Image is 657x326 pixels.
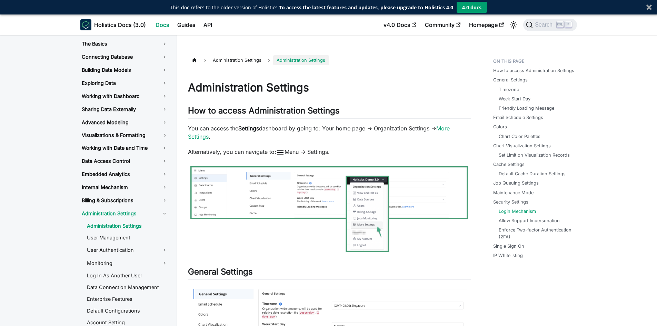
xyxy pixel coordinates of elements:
[76,208,173,219] a: Administration Settings
[94,21,146,29] b: Holistics Docs (3.0)
[279,4,453,11] strong: To access the latest features and updates, please upgrade to Holistics 4.0
[493,189,534,196] a: Maintenance Mode
[76,51,173,63] a: Connecting Database
[81,244,173,256] a: User Authentication
[81,294,173,304] a: Enterprise Features
[493,161,525,168] a: Cache Settings
[465,19,508,30] a: Homepage
[499,208,536,215] a: Login Mechanism
[493,180,539,186] a: Job Queuing Settings
[499,133,540,140] a: Chart Color Palettes
[493,142,551,149] a: Chart Visualization Settings
[499,96,530,102] a: Week Start Day
[81,233,173,243] a: User Management
[81,221,173,231] a: Administration Settings
[493,77,528,83] a: General Settings
[499,170,566,177] a: Default Cache Duration Settings
[151,19,173,30] a: Docs
[457,2,487,13] button: 4.0 docs
[170,4,453,11] p: This doc refers to the older version of Holistics.
[76,130,156,141] a: Visualizations & Formatting
[238,125,259,132] strong: Settings
[81,270,173,281] a: Log In As Another User
[493,243,524,249] a: Single Sign On
[81,282,173,293] a: Data Connection Management
[76,168,173,180] a: Embedded Analytics
[499,86,519,93] a: Timezone
[188,267,471,280] h2: General Settings
[156,130,173,141] button: Toggle the collapsible sidebar category 'Visualizations & Formatting'
[170,4,453,11] div: This doc refers to the older version of Holistics.To access the latest features and updates, plea...
[76,103,173,115] a: Sharing Data Externally
[499,227,573,240] a: Enforce Two-factor Authentication (2FA)
[199,19,216,30] a: API
[379,19,420,30] a: v4.0 Docs
[76,38,173,50] a: The Basics
[493,67,574,74] a: How to access Administration Settings
[76,181,173,193] a: Internal Mechanism
[276,148,285,157] span: menu
[493,124,507,130] a: Colors
[80,19,146,30] a: HolisticsHolistics Docs (3.0)
[76,77,173,89] a: Exploring Data
[209,55,265,65] span: Administration Settings
[76,195,173,206] a: Billing & Subscriptions
[81,257,173,269] a: Monitoring
[76,142,173,154] a: Working with Date and Time
[80,19,91,30] img: Holistics
[493,252,523,259] a: IP Whitelisting
[188,81,471,95] h1: Administration Settings
[76,90,173,102] a: Working with Dashboard
[499,105,554,111] a: Friendly Loading Message
[188,55,201,65] a: Home page
[499,217,560,224] a: Allow Support Impersonation
[273,55,329,65] span: Administration Settings
[508,19,519,30] button: Switch between dark and light mode (currently light mode)
[188,124,471,141] p: You can access the dashboard by going to: Your home page -> Organization Settings -> .
[76,64,173,76] a: Building Data Models
[76,117,173,128] a: Advanced Modeling
[188,164,471,254] img: settings.png
[493,199,528,205] a: Security Settings
[533,22,557,28] span: Search
[499,152,570,158] a: Set Limit on Visualization Records
[188,55,471,65] nav: Breadcrumbs
[173,19,199,30] a: Guides
[76,155,173,167] a: Data Access Control
[493,114,543,121] a: Email Schedule Settings
[188,148,471,157] p: Alternatively, you can navigate to: Menu -> Settings.
[81,306,173,316] a: Default Configurations
[188,106,471,119] h2: How to access Administration Settings
[565,21,572,28] kbd: K
[421,19,465,30] a: Community
[523,19,577,31] button: Search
